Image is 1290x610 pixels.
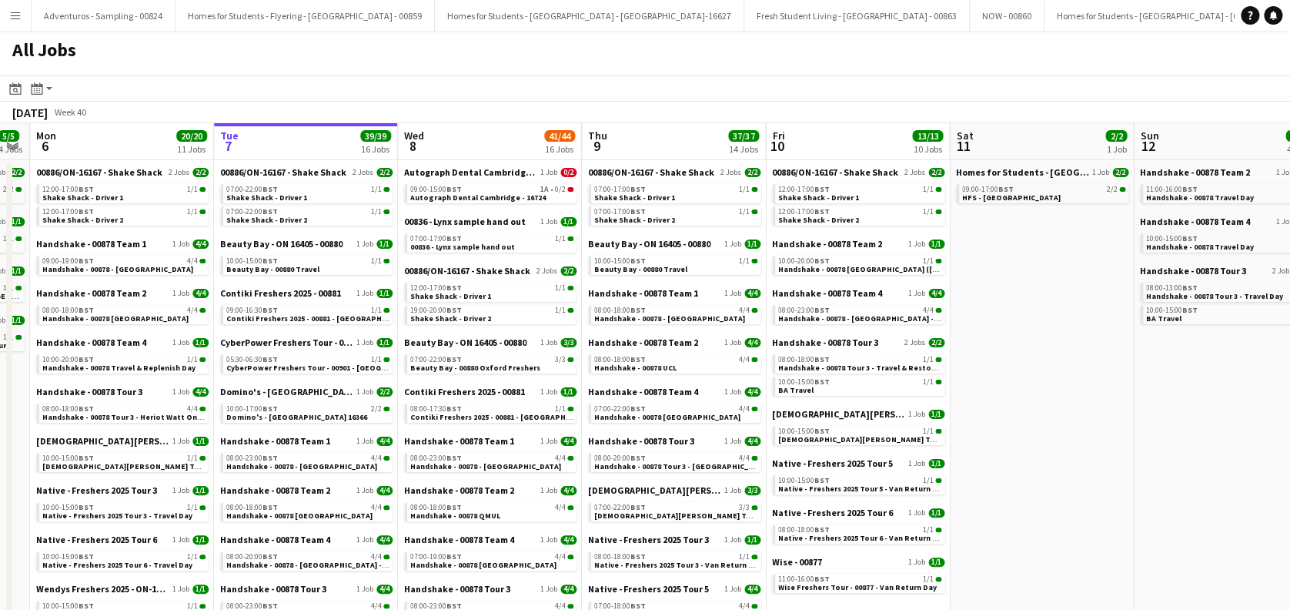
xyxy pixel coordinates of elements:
span: 07:00-17:00 [594,186,646,193]
span: Handshake - 00878 Travel Day [1146,193,1254,203]
span: 07:00-17:00 [594,208,646,216]
div: Handshake - 00878 Tour 31 Job4/408:00-18:00BST4/4Handshake - 00878 Tour 3 - Heriot Watt Onsite Day [36,386,209,435]
span: BST [1182,184,1198,194]
span: BST [814,377,830,387]
a: 07:00-17:00BST1/1Shake Shack - Driver 1 [594,184,757,202]
span: Shake Shack - Driver 2 [778,215,859,225]
span: 1 Job [172,338,189,347]
span: 1 Job [356,240,373,249]
span: Handshake - 00878 Team 2 [1140,166,1250,178]
span: BST [446,233,462,243]
span: 1/1 [187,356,198,364]
span: 4/4 [192,289,209,298]
span: 1/1 [923,186,934,193]
span: Handshake - 00878 Team 4 [1140,216,1250,227]
a: 07:00-22:00BST3/3Beauty Bay - 00880 Oxford Freshers [410,354,573,372]
span: 09:00-15:00 [410,186,462,193]
span: 3/3 [560,338,576,347]
a: Handshake - 00878 Team 21 Job4/4 [36,287,209,299]
span: Handshake - 00878 Team 4 [36,337,146,348]
span: Beauty Bay - ON 16405 - 00880 [404,337,526,348]
span: 10:00-20:00 [778,257,830,265]
span: 4/4 [192,387,209,397]
span: 09:00-16:30 [226,307,278,314]
span: 10:00-20:00 [42,356,94,364]
a: Contiki Freshers 2025 - 008811 Job1/1 [220,287,393,299]
div: Beauty Bay - ON 16405 - 008801 Job1/110:00-15:00BST1/1Beauty Bay - 00880 Travel [220,238,393,287]
span: 1 Job [908,289,925,298]
span: 1/1 [923,208,934,216]
div: Homes for Students - [GEOGRAPHIC_DATA]1 Job2/209:00-17:00BST2/2HFS - [GEOGRAPHIC_DATA] [956,166,1128,206]
button: Homes for Students - Flyering - [GEOGRAPHIC_DATA] - 00859 [175,1,435,31]
span: 1/1 [371,186,382,193]
span: 2/2 [376,168,393,177]
span: 4/4 [187,257,198,265]
button: NOW - 00860 [970,1,1044,31]
span: BST [1182,233,1198,243]
span: 1/1 [3,235,14,243]
a: 10:00-15:00BST1/1Beauty Bay - 00880 Travel [594,256,757,273]
span: 1 Job [356,289,373,298]
a: 08:00-18:00BST4/4Handshake - 00878 UCL [594,354,757,372]
span: 00886/ON-16167 - Shake Shack [772,166,898,178]
a: 09:00-15:00BST1A•0/2Autograph Dental Cambridge - 16724 [410,184,573,202]
span: Beauty Bay - 00880 Travel [226,264,319,274]
span: Handshake - 00878 Tour 3 - Travel & Restock Day [778,363,955,373]
span: 1 Job [356,387,373,397]
span: 2 Jobs [353,168,373,177]
span: 1 Job [172,289,189,298]
span: 1 Job [540,168,557,177]
span: 08:00-18:00 [778,356,830,364]
span: BST [1182,305,1198,315]
a: Autograph Dental Cambridge - 167241 Job0/2 [404,166,576,178]
span: Handshake - 00878 Team 2 [36,287,146,299]
span: BST [446,283,462,293]
span: BST [1182,283,1198,293]
a: Handshake - 00878 Team 11 Job4/4 [36,238,209,250]
span: 1 Job [172,240,189,249]
span: 1/1 [376,338,393,347]
div: Autograph Dental Cambridge - 167241 Job0/209:00-15:00BST1A•0/2Autograph Dental Cambridge - 16724 [404,166,576,216]
span: 08:00-23:00 [778,307,830,314]
a: Handshake - 00878 Team 41 Job1/1 [36,337,209,348]
span: 09:00-19:00 [42,257,94,265]
a: Handshake - 00878 Team 21 Job1/1 [772,238,944,250]
span: 1/1 [8,266,25,276]
span: 3/3 [555,356,566,364]
span: 1 Job [172,387,189,397]
span: BST [446,354,462,364]
span: Handshake - 00878 Tour 3 [1140,265,1246,277]
div: Handshake - 00878 Team 41 Job4/407:00-22:00BST4/4Handshake - 00878 [GEOGRAPHIC_DATA] [588,386,760,435]
div: 00886/ON-16167 - Shake Shack2 Jobs2/207:00-17:00BST1/1Shake Shack - Driver 107:00-17:00BST1/1Shak... [588,166,760,238]
div: Domino's - [GEOGRAPHIC_DATA] 163661 Job2/210:00-17:00BST2/2Domino's - [GEOGRAPHIC_DATA] 16366 [220,386,393,435]
span: 2 Jobs [169,168,189,177]
span: 10:00-15:00 [1146,235,1198,243]
div: Handshake - 00878 Team 41 Job1/110:00-20:00BST1/1Handshake - 00878 Travel & Replenish Day [36,337,209,386]
a: 07:00-17:00BST1/1Shake Shack - Driver 2 [594,206,757,224]
span: 2/2 [192,168,209,177]
span: Shake Shack - Driver 1 [42,193,123,203]
span: BST [814,354,830,364]
span: BST [262,184,278,194]
button: Homes for Students - [GEOGRAPHIC_DATA] - [GEOGRAPHIC_DATA]-16627 [435,1,744,31]
span: 08:00-13:00 [1146,284,1198,292]
a: 07:00-22:00BST1/1Shake Shack - Driver 1 [226,184,389,202]
span: BST [814,256,830,266]
a: Handshake - 00878 Team 41 Job4/4 [588,386,760,397]
span: 2/2 [560,266,576,276]
span: 1A [540,186,549,193]
span: BST [814,305,830,315]
span: 07:00-22:00 [226,208,278,216]
span: Handshake - 00878 Team 2 [772,238,882,250]
div: 00836 - Lynx sample hand out1 Job1/107:00-17:00BST1/100836 - Lynx sample hand out [404,216,576,265]
span: 09:00-17:00 [962,186,1014,193]
span: BST [814,206,830,216]
span: 12:00-17:00 [778,208,830,216]
a: Contiki Freshers 2025 - 008811 Job1/1 [404,386,576,397]
div: 00886/ON-16167 - Shake Shack2 Jobs2/212:00-17:00BST1/1Shake Shack - Driver 112:00-17:00BST1/1Shak... [772,166,944,238]
span: 2/2 [1107,186,1118,193]
span: Shake Shack - Driver 2 [42,215,123,225]
span: 1/1 [928,240,944,249]
span: BST [814,184,830,194]
span: Handshake - 00878 UCL [594,363,677,373]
